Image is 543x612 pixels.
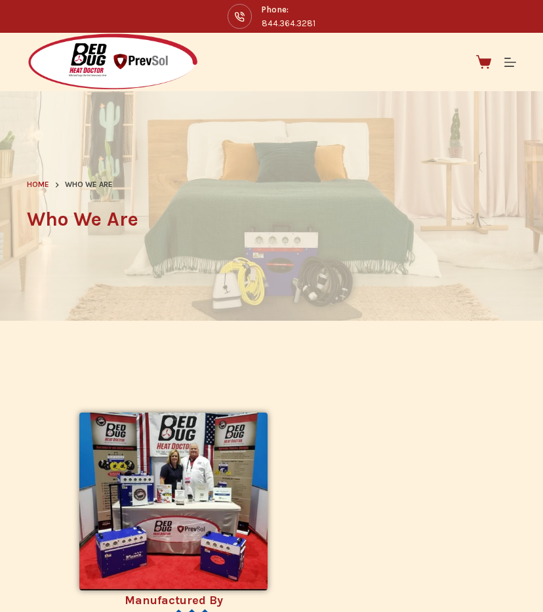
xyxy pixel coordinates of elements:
span: Phone: [262,3,315,16]
img: Prevsol/Bed Bug Heat Doctor [27,33,199,91]
h1: Who We Are [27,205,515,234]
a: 844.364.3281 [262,18,315,28]
span: Home [27,180,49,189]
a: Home [27,178,49,192]
span: Who We Are [65,178,113,192]
h4: Manufactured By [79,594,268,606]
button: Menu [504,56,516,68]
